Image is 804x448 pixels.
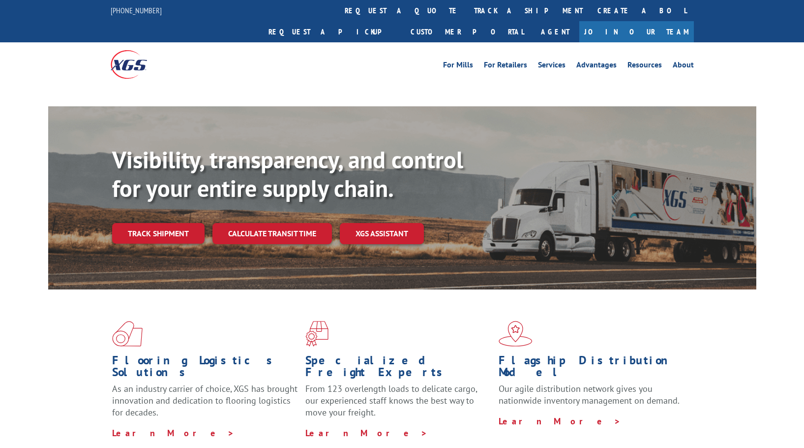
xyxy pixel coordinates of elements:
[443,61,473,72] a: For Mills
[261,21,403,42] a: Request a pickup
[305,383,491,427] p: From 123 overlength loads to delicate cargo, our experienced staff knows the best way to move you...
[499,321,533,347] img: xgs-icon-flagship-distribution-model-red
[112,321,143,347] img: xgs-icon-total-supply-chain-intelligence-red
[538,61,566,72] a: Services
[305,427,428,439] a: Learn More >
[579,21,694,42] a: Join Our Team
[305,354,491,383] h1: Specialized Freight Experts
[403,21,531,42] a: Customer Portal
[305,321,328,347] img: xgs-icon-focused-on-flooring-red
[212,223,332,244] a: Calculate transit time
[112,383,298,418] span: As an industry carrier of choice, XGS has brought innovation and dedication to flooring logistics...
[112,427,235,439] a: Learn More >
[111,5,162,15] a: [PHONE_NUMBER]
[112,144,463,203] b: Visibility, transparency, and control for your entire supply chain.
[531,21,579,42] a: Agent
[112,354,298,383] h1: Flooring Logistics Solutions
[499,416,621,427] a: Learn More >
[484,61,527,72] a: For Retailers
[499,354,685,383] h1: Flagship Distribution Model
[576,61,617,72] a: Advantages
[112,223,205,244] a: Track shipment
[499,383,680,406] span: Our agile distribution network gives you nationwide inventory management on demand.
[627,61,662,72] a: Resources
[673,61,694,72] a: About
[340,223,424,244] a: XGS ASSISTANT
